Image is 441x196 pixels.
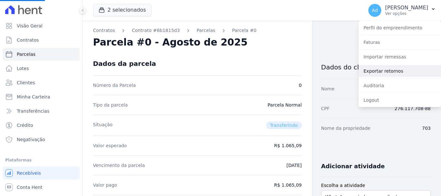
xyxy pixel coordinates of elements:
[17,136,45,143] span: Negativação
[17,184,42,191] span: Conta Hent
[3,90,80,103] a: Minha Carteira
[3,133,80,146] a: Negativação
[93,142,127,149] dt: Valor esperado
[17,51,36,57] span: Parcelas
[3,48,80,61] a: Parcelas
[274,142,302,149] dd: R$ 1.065,09
[17,108,49,114] span: Transferências
[3,19,80,32] a: Visão Geral
[299,82,302,88] dd: 0
[321,105,330,112] dt: CPF
[3,76,80,89] a: Clientes
[3,181,80,194] a: Conta Hent
[363,1,441,19] button: Ad [PERSON_NAME] Ver opções
[385,11,428,16] p: Ver opções
[358,65,441,77] a: Exportar retornos
[93,60,156,67] div: Dados da parcela
[197,27,215,34] a: Parcelas
[321,63,431,71] h3: Dados do cliente
[93,102,128,108] dt: Tipo da parcela
[93,4,151,16] button: 2 selecionados
[232,27,257,34] a: Parcela #0
[93,36,248,48] h2: Parcela #0 - Agosto de 2025
[17,23,43,29] span: Visão Geral
[358,94,441,106] a: Logout
[372,8,378,13] span: Ad
[395,105,431,112] dd: 276.117.708-88
[17,122,33,129] span: Crédito
[286,162,302,169] dd: [DATE]
[93,27,302,34] nav: Breadcrumb
[321,86,334,92] dt: Nome
[17,79,35,86] span: Clientes
[93,182,117,188] dt: Valor pago
[3,119,80,132] a: Crédito
[132,27,180,34] a: Contrato #6b1815d3
[321,125,371,131] dt: Nome da propriedade
[93,121,113,129] dt: Situação
[274,182,302,188] dd: R$ 1.065,09
[5,156,77,164] div: Plataformas
[3,105,80,118] a: Transferências
[17,37,39,43] span: Contratos
[268,102,302,108] dd: Parcela Normal
[3,167,80,180] a: Recebíveis
[17,94,50,100] span: Minha Carteira
[17,65,29,72] span: Lotes
[3,34,80,46] a: Contratos
[93,27,115,34] a: Contratos
[321,162,385,170] h3: Adicionar atividade
[422,125,431,131] dd: 703
[358,36,441,48] a: Faturas
[93,82,136,88] dt: Número da Parcela
[358,51,441,63] a: Importar remessas
[385,5,428,11] p: [PERSON_NAME]
[321,182,431,189] label: Escolha a atividade
[3,62,80,75] a: Lotes
[358,80,441,91] a: Auditoria
[266,121,302,129] span: Transferindo
[93,162,145,169] dt: Vencimento da parcela
[17,170,41,176] span: Recebíveis
[358,22,441,34] a: Perfil do empreendimento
